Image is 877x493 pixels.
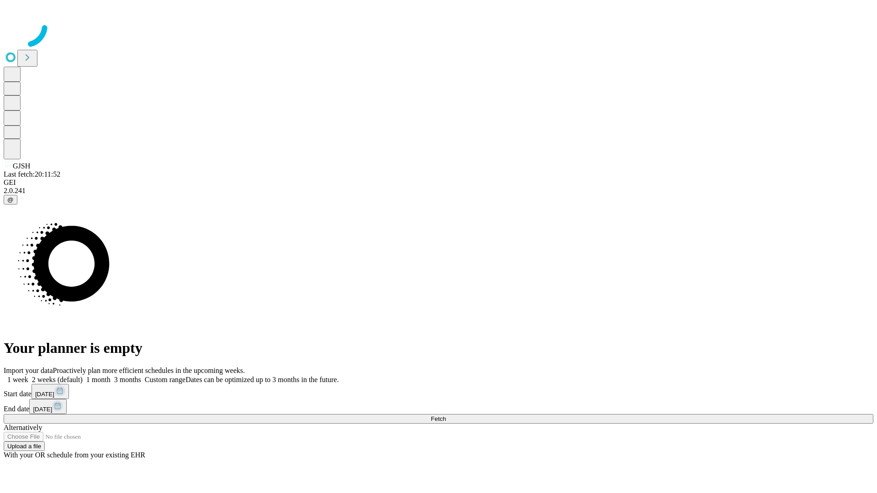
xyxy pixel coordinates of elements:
[4,451,145,459] span: With your OR schedule from your existing EHR
[4,367,53,374] span: Import your data
[114,376,141,383] span: 3 months
[4,384,873,399] div: Start date
[13,162,30,170] span: GJSH
[29,399,67,414] button: [DATE]
[4,170,60,178] span: Last fetch: 20:11:52
[33,406,52,413] span: [DATE]
[4,187,873,195] div: 2.0.241
[4,399,873,414] div: End date
[431,415,446,422] span: Fetch
[4,414,873,424] button: Fetch
[145,376,185,383] span: Custom range
[4,441,45,451] button: Upload a file
[32,376,83,383] span: 2 weeks (default)
[4,340,873,357] h1: Your planner is empty
[4,424,42,431] span: Alternatively
[7,196,14,203] span: @
[86,376,111,383] span: 1 month
[53,367,245,374] span: Proactively plan more efficient schedules in the upcoming weeks.
[185,376,338,383] span: Dates can be optimized up to 3 months in the future.
[4,178,873,187] div: GEI
[7,376,28,383] span: 1 week
[35,391,54,398] span: [DATE]
[4,195,17,205] button: @
[32,384,69,399] button: [DATE]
